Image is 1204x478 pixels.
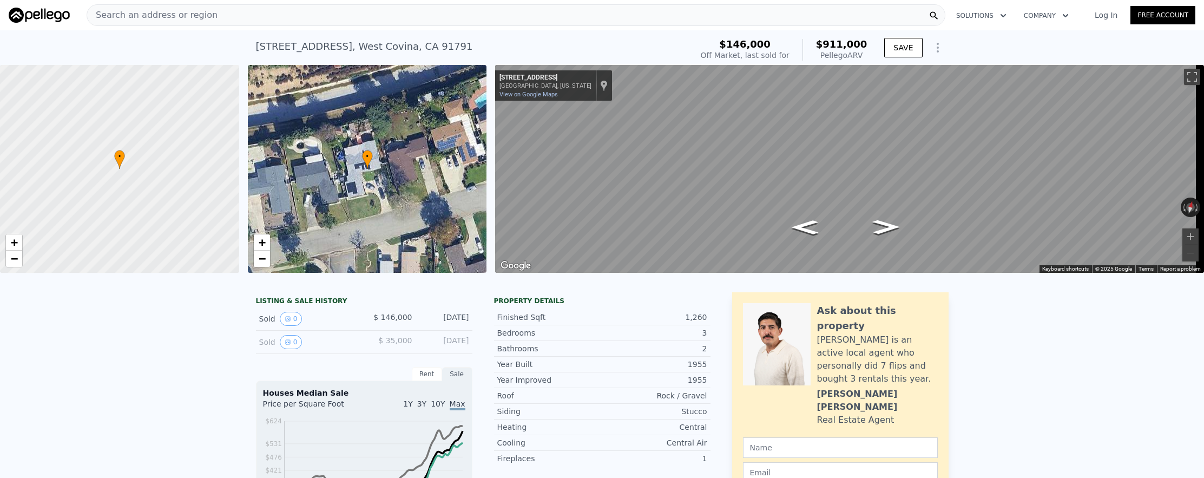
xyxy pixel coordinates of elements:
[373,313,412,322] span: $ 146,000
[265,440,282,448] tspan: $531
[6,234,22,251] a: Zoom in
[1082,10,1130,21] a: Log In
[114,150,125,169] div: •
[412,367,442,381] div: Rent
[362,150,373,169] div: •
[494,297,710,305] div: Property details
[11,252,18,265] span: −
[817,414,894,427] div: Real Estate Agent
[497,359,602,370] div: Year Built
[497,437,602,448] div: Cooling
[497,390,602,401] div: Roof
[1015,6,1077,25] button: Company
[602,375,707,385] div: 1955
[499,82,591,89] div: [GEOGRAPHIC_DATA], [US_STATE]
[1160,266,1201,272] a: Report a problem
[256,39,473,54] div: [STREET_ADDRESS] , West Covina , CA 91791
[280,312,302,326] button: View historical data
[1184,69,1200,85] button: Toggle fullscreen view
[602,328,707,338] div: 3
[497,328,602,338] div: Bedrooms
[1195,198,1201,217] button: Rotate clockwise
[497,343,602,354] div: Bathrooms
[1139,266,1154,272] a: Terms (opens in new tab)
[431,400,445,408] span: 10Y
[817,303,938,333] div: Ask about this property
[495,65,1204,273] div: Street View
[114,152,125,161] span: •
[602,312,707,323] div: 1,260
[498,259,534,273] img: Google
[497,422,602,433] div: Heating
[417,400,426,408] span: 3Y
[362,152,373,161] span: •
[1042,265,1089,273] button: Keyboard shortcuts
[263,398,364,416] div: Price per Square Foot
[602,406,707,417] div: Stucco
[600,80,608,91] a: Show location on map
[259,312,356,326] div: Sold
[719,38,771,50] span: $146,000
[1184,197,1197,218] button: Reset the view
[817,333,938,385] div: [PERSON_NAME] is an active local agent who personally did 7 flips and bought 3 rentals this year.
[1181,198,1187,217] button: Rotate counterclockwise
[1130,6,1195,24] a: Free Account
[1182,228,1199,245] button: Zoom in
[884,38,922,57] button: SAVE
[499,74,591,82] div: [STREET_ADDRESS]
[87,9,218,22] span: Search an address or region
[497,375,602,385] div: Year Improved
[1095,266,1132,272] span: © 2025 Google
[258,252,265,265] span: −
[602,422,707,433] div: Central
[11,235,18,249] span: +
[265,417,282,425] tspan: $624
[602,359,707,370] div: 1955
[1182,245,1199,261] button: Zoom out
[403,400,412,408] span: 1Y
[861,217,911,238] path: Go East, E Rio Verde Dr
[948,6,1015,25] button: Solutions
[256,297,472,307] div: LISTING & SALE HISTORY
[378,336,412,345] span: $ 35,000
[258,235,265,249] span: +
[602,437,707,448] div: Central Air
[602,390,707,401] div: Rock / Gravel
[254,251,270,267] a: Zoom out
[602,343,707,354] div: 2
[9,8,70,23] img: Pellego
[701,50,789,61] div: Off Market, last sold for
[499,91,558,98] a: View on Google Maps
[497,453,602,464] div: Fireplaces
[497,406,602,417] div: Siding
[602,453,707,464] div: 1
[442,367,472,381] div: Sale
[265,454,282,461] tspan: $476
[421,312,469,326] div: [DATE]
[816,50,867,61] div: Pellego ARV
[497,312,602,323] div: Finished Sqft
[421,335,469,349] div: [DATE]
[6,251,22,267] a: Zoom out
[254,234,270,251] a: Zoom in
[450,400,465,410] span: Max
[495,65,1204,273] div: Map
[280,335,302,349] button: View historical data
[259,335,356,349] div: Sold
[817,388,938,414] div: [PERSON_NAME] [PERSON_NAME]
[780,217,830,238] path: Go West, E Rio Verde Dr
[265,467,282,474] tspan: $421
[743,437,938,458] input: Name
[263,388,465,398] div: Houses Median Sale
[927,37,949,58] button: Show Options
[498,259,534,273] a: Open this area in Google Maps (opens a new window)
[816,38,867,50] span: $911,000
